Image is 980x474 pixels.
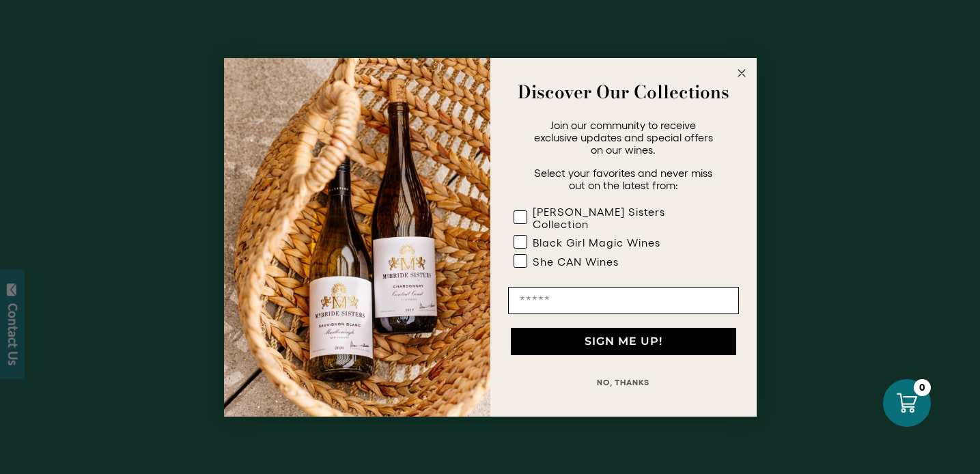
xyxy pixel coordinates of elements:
[533,236,660,249] div: Black Girl Magic Wines
[508,287,739,314] input: Email
[533,206,712,230] div: [PERSON_NAME] Sisters Collection
[534,119,713,156] span: Join our community to receive exclusive updates and special offers on our wines.
[733,65,750,81] button: Close dialog
[508,369,739,396] button: NO, THANKS
[511,328,736,355] button: SIGN ME UP!
[534,167,712,191] span: Select your favorites and never miss out on the latest from:
[533,255,619,268] div: She CAN Wines
[224,58,490,417] img: 42653730-7e35-4af7-a99d-12bf478283cf.jpeg
[914,379,931,396] div: 0
[518,79,729,105] strong: Discover Our Collections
